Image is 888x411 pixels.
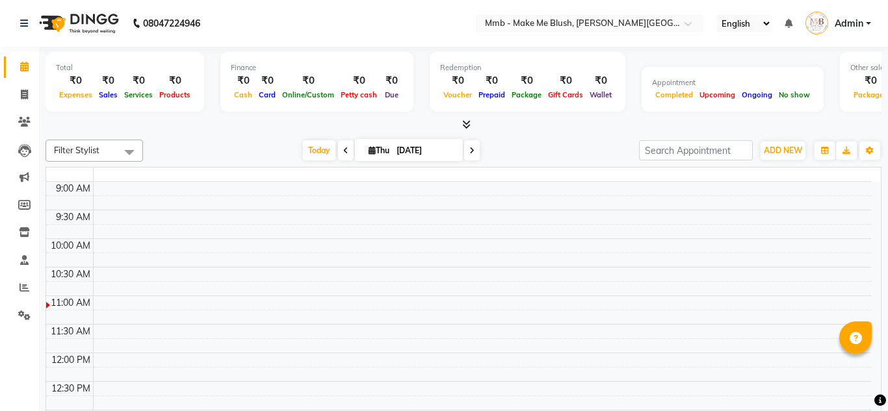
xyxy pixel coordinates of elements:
div: ₹0 [255,73,279,88]
div: ₹0 [121,73,156,88]
span: Products [156,90,194,99]
div: 9:00 AM [53,182,93,195]
div: 11:00 AM [48,296,93,310]
button: ADD NEW [761,142,805,160]
span: Online/Custom [279,90,337,99]
div: 12:00 PM [49,353,93,367]
div: ₹0 [475,73,508,88]
div: 10:00 AM [48,239,93,253]
input: 2025-09-04 [393,141,458,160]
div: 9:30 AM [53,210,93,224]
img: Admin [805,12,828,34]
img: logo [33,5,122,42]
span: Thu [365,145,393,155]
div: ₹0 [440,73,475,88]
div: Appointment [652,77,813,88]
span: Services [121,90,156,99]
div: ₹0 [545,73,586,88]
div: ₹0 [380,73,403,88]
span: Expenses [56,90,96,99]
span: Ongoing [738,90,776,99]
div: ₹0 [56,73,96,88]
span: Gift Cards [545,90,586,99]
span: Voucher [440,90,475,99]
span: Upcoming [696,90,738,99]
div: ₹0 [337,73,380,88]
div: ₹0 [586,73,615,88]
span: Wallet [586,90,615,99]
input: Search Appointment [639,140,753,160]
span: Prepaid [475,90,508,99]
div: 10:30 AM [48,268,93,281]
span: Due [382,90,402,99]
div: Finance [231,62,403,73]
span: Sales [96,90,121,99]
div: ₹0 [96,73,121,88]
span: Petty cash [337,90,380,99]
span: Cash [231,90,255,99]
div: Redemption [440,62,615,73]
span: No show [776,90,813,99]
span: Package [508,90,545,99]
span: Filter Stylist [54,145,99,155]
span: ADD NEW [764,145,802,155]
div: 11:30 AM [48,325,93,338]
span: Completed [652,90,696,99]
span: Card [255,90,279,99]
b: 08047224946 [143,5,200,42]
div: Total [56,62,194,73]
div: ₹0 [508,73,545,88]
div: ₹0 [279,73,337,88]
div: 12:30 PM [49,382,93,395]
span: Today [303,140,335,160]
span: Admin [835,17,863,31]
div: ₹0 [156,73,194,88]
div: ₹0 [231,73,255,88]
